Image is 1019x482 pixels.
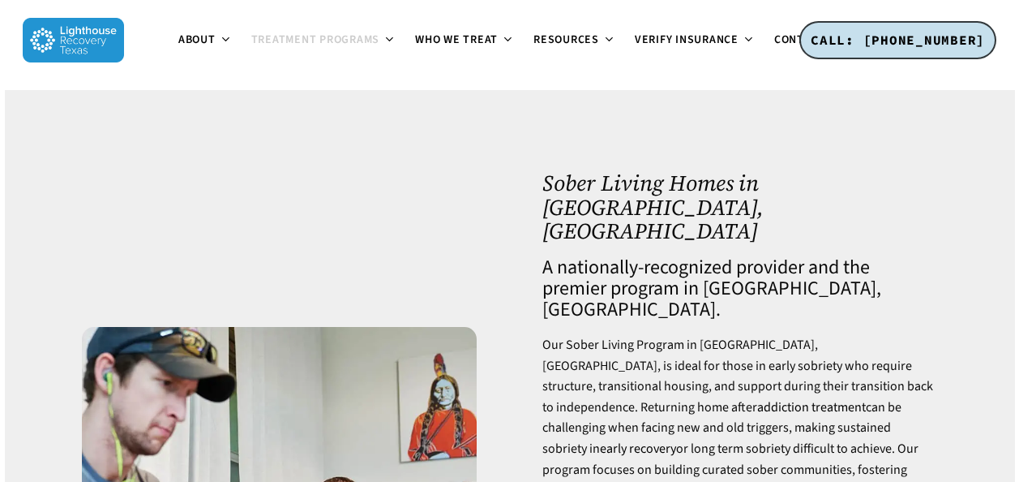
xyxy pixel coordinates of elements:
a: CALL: [PHONE_NUMBER] [799,21,996,60]
span: Who We Treat [415,32,498,48]
a: Verify Insurance [625,34,764,47]
a: early recovery [600,440,676,458]
img: Lighthouse Recovery Texas [23,18,124,62]
span: CALL: [PHONE_NUMBER] [811,32,985,48]
h1: Sober Living Homes in [GEOGRAPHIC_DATA], [GEOGRAPHIC_DATA] [542,171,937,243]
a: Who We Treat [405,34,524,47]
a: Treatment Programs [242,34,406,47]
a: Contact [764,34,850,47]
a: Resources [524,34,625,47]
span: Resources [533,32,599,48]
span: Verify Insurance [635,32,739,48]
h4: A nationally-recognized provider and the premier program in [GEOGRAPHIC_DATA], [GEOGRAPHIC_DATA]. [542,257,937,321]
a: addiction treatment [757,398,866,416]
a: About [169,34,242,47]
span: Contact [774,32,824,48]
span: About [178,32,216,48]
span: Treatment Programs [251,32,380,48]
